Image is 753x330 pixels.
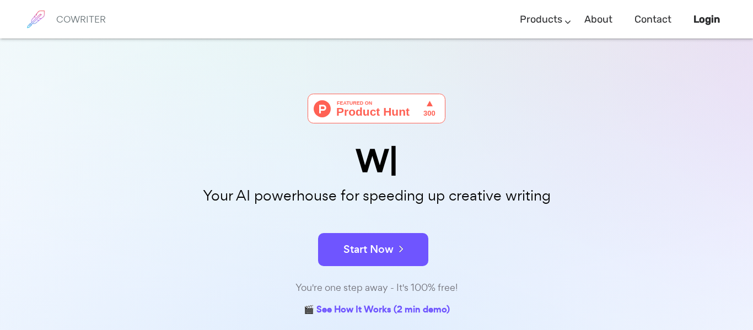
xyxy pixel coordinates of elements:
[520,3,562,36] a: Products
[693,13,720,25] b: Login
[693,3,720,36] a: Login
[101,145,652,177] div: W
[22,6,50,33] img: brand logo
[584,3,612,36] a: About
[304,302,450,319] a: 🎬 See How It Works (2 min demo)
[101,280,652,296] div: You're one step away - It's 100% free!
[101,184,652,208] p: Your AI powerhouse for speeding up creative writing
[318,233,428,266] button: Start Now
[56,14,106,24] h6: COWRITER
[308,94,445,123] img: Cowriter - Your AI buddy for speeding up creative writing | Product Hunt
[634,3,671,36] a: Contact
